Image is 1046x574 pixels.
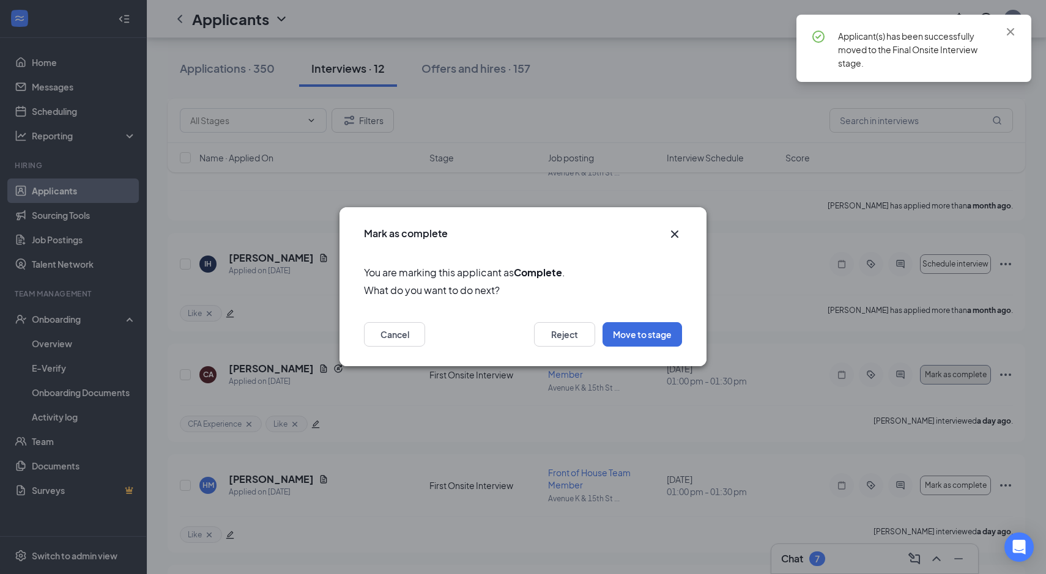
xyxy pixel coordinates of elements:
svg: CheckmarkCircle [811,29,826,44]
div: Open Intercom Messenger [1004,532,1034,562]
svg: Cross [667,227,682,241]
span: You are marking this applicant as . [364,265,682,280]
h3: Mark as complete [364,227,448,240]
button: Cancel [364,323,425,347]
button: Close [667,227,682,241]
span: What do you want to do next? [364,283,682,298]
button: Reject [534,323,595,347]
span: Applicant(s) has been successfully moved to the Final Onsite Interview stage. [838,31,977,68]
svg: Cross [1003,24,1018,39]
b: Complete [514,266,562,279]
button: Move to stage [603,323,682,347]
